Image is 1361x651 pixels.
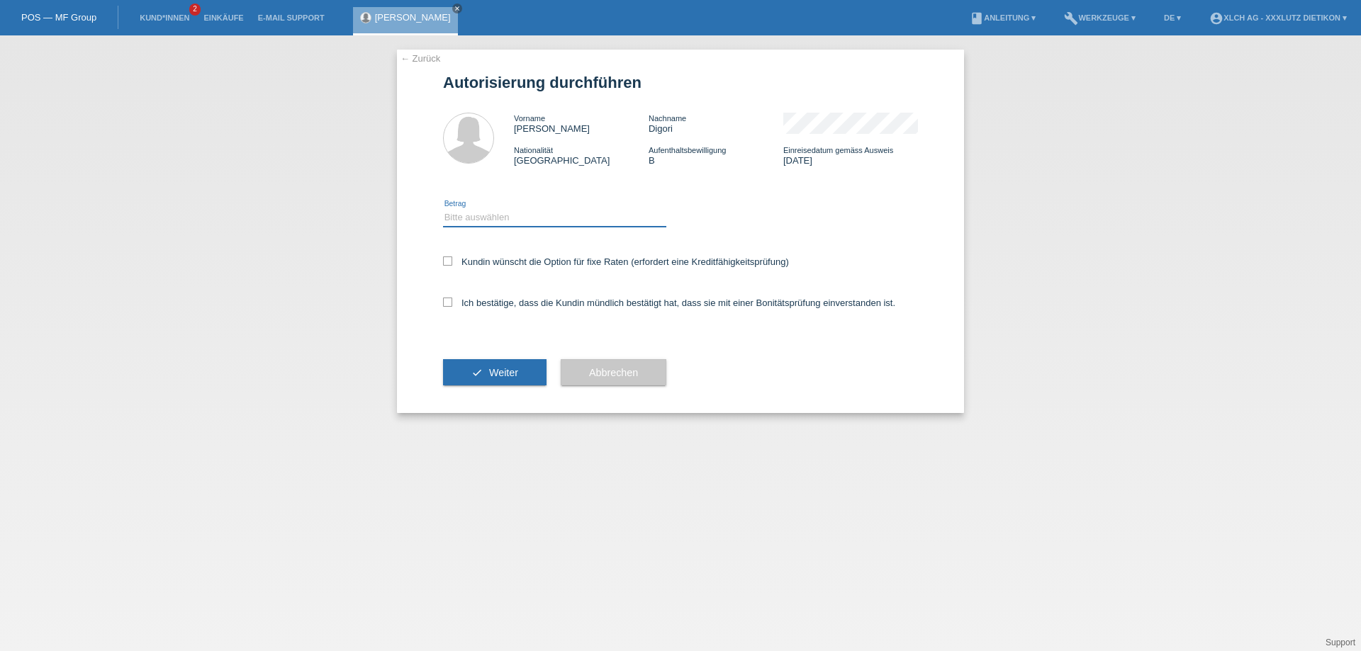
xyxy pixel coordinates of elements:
a: buildWerkzeuge ▾ [1057,13,1143,22]
span: Weiter [489,367,518,378]
div: [PERSON_NAME] [514,113,649,134]
div: [DATE] [783,145,918,166]
span: Nachname [649,114,686,123]
h1: Autorisierung durchführen [443,74,918,91]
button: Abbrechen [561,359,666,386]
a: bookAnleitung ▾ [963,13,1043,22]
a: close [452,4,462,13]
a: POS — MF Group [21,12,96,23]
span: Einreisedatum gemäss Ausweis [783,146,893,154]
i: check [471,367,483,378]
a: E-Mail Support [251,13,332,22]
span: Nationalität [514,146,553,154]
label: Kundin wünscht die Option für fixe Raten (erfordert eine Kreditfähigkeitsprüfung) [443,256,789,267]
a: ← Zurück [401,53,440,64]
span: Abbrechen [589,367,638,378]
a: DE ▾ [1157,13,1188,22]
div: B [649,145,783,166]
span: 2 [189,4,201,16]
a: Support [1326,638,1355,647]
a: Einkäufe [196,13,250,22]
a: Kund*innen [133,13,196,22]
i: account_circle [1209,11,1223,26]
i: book [970,11,984,26]
button: check Weiter [443,359,547,386]
a: [PERSON_NAME] [375,12,451,23]
label: Ich bestätige, dass die Kundin mündlich bestätigt hat, dass sie mit einer Bonitätsprüfung einvers... [443,298,895,308]
span: Aufenthaltsbewilligung [649,146,726,154]
span: Vorname [514,114,545,123]
div: Digori [649,113,783,134]
div: [GEOGRAPHIC_DATA] [514,145,649,166]
a: account_circleXLCH AG - XXXLutz Dietikon ▾ [1202,13,1354,22]
i: build [1064,11,1078,26]
i: close [454,5,461,12]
